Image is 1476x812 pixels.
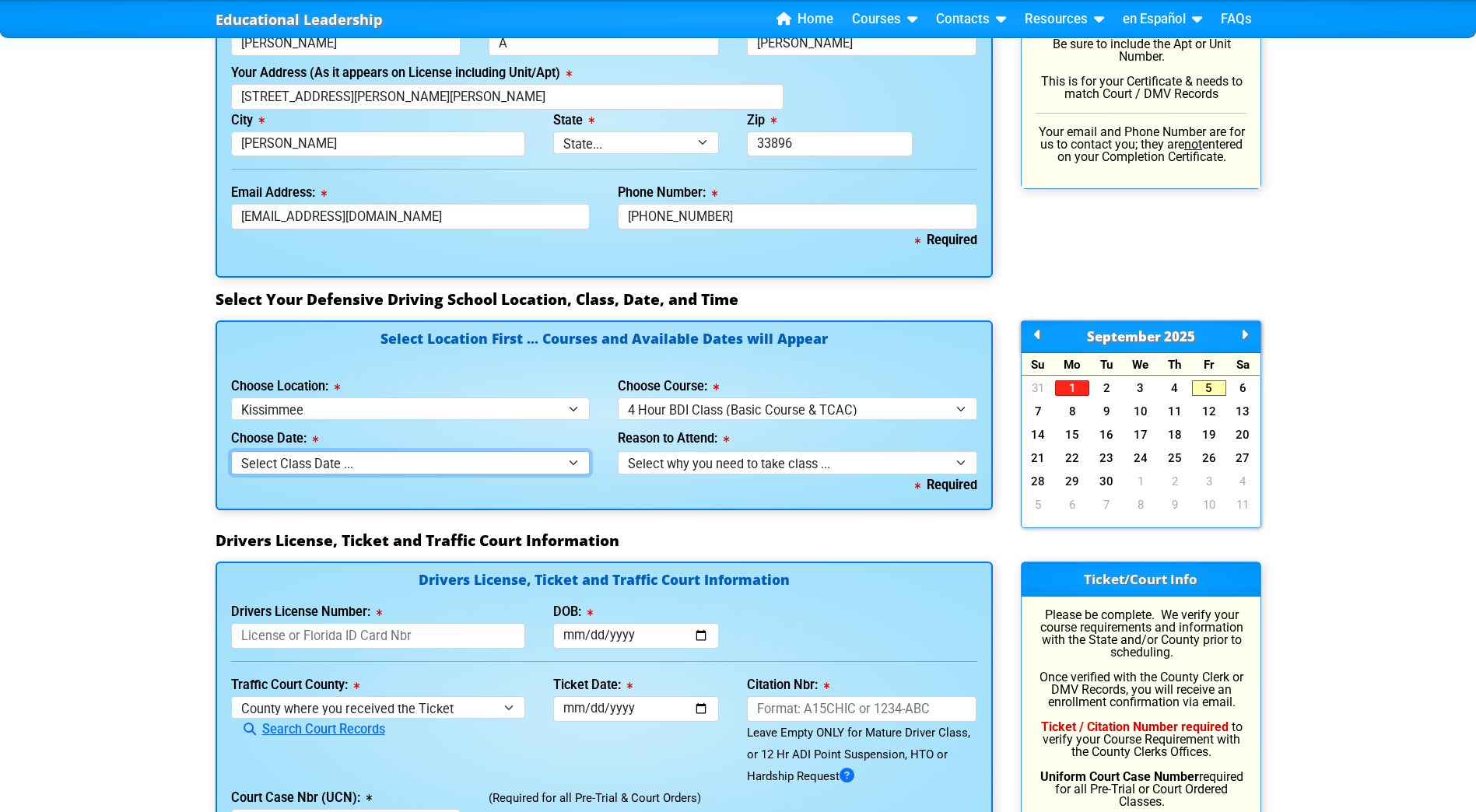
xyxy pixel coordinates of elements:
[231,606,382,618] label: Drivers License Number:
[618,187,717,199] label: Phone Number:
[216,531,1261,550] h3: Drivers License, Ticket and Traffic Court Information
[231,131,526,157] input: Tallahassee
[231,792,372,804] label: Court Case Nbr (UCN):
[1055,474,1089,489] a: 29
[1158,427,1192,443] a: 18
[1192,380,1226,396] a: 5
[231,187,327,199] label: Email Address:
[747,722,977,787] div: Leave Empty ONLY for Mature Driver Class, or 12 Hr ADI Point Suspension, HTO or Hardship Request
[231,204,591,229] input: myname@domain.com
[1226,474,1260,489] a: 4
[1124,404,1158,419] a: 10
[231,623,526,649] input: License or Florida ID Card Nbr
[216,7,383,33] a: Educational Leadership
[231,432,318,445] label: Choose Date:
[1089,404,1124,419] a: 9
[1117,8,1208,31] a: en Español
[231,67,572,79] label: Your Address (As it appears on License including Unit/Apt)
[1215,8,1258,31] a: FAQs
[1158,404,1192,419] a: 11
[1036,609,1246,808] p: Please be complete. We verify your course requirements and information with the State and/or Coun...
[1226,404,1260,419] a: 13
[930,8,1012,31] a: Contacts
[747,114,777,127] label: Zip
[1055,427,1089,443] a: 15
[770,8,840,31] a: Home
[747,679,829,691] label: Citation Nbr:
[747,131,913,157] input: 33123
[1124,474,1158,489] a: 1
[1158,474,1192,489] a: 2
[1124,450,1158,466] a: 24
[1089,450,1124,466] a: 23
[231,30,461,56] input: First Name
[1040,769,1199,784] b: Uniform Court Case Number
[1124,380,1158,396] a: 3
[231,573,977,590] h4: Drivers License, Ticket and Traffic Court Information
[1036,13,1246,100] p: Enter your name and address as it appears on your License or ID Card. Be sure to include the Apt ...
[1055,404,1089,419] a: 8
[231,679,359,691] label: Traffic Court County:
[1124,427,1158,443] a: 17
[1124,497,1158,513] a: 8
[1089,497,1124,513] a: 7
[231,722,385,737] a: Search Court Records
[1022,474,1056,489] a: 28
[1022,380,1056,396] a: 31
[1022,562,1260,597] h3: Ticket/Court Info
[1192,427,1226,443] a: 19
[1226,497,1260,513] a: 11
[1089,380,1124,396] a: 2
[1192,404,1226,419] a: 12
[747,696,977,722] input: Format: A15CHIC or 1234-ABC
[553,696,719,722] input: mm/dd/yyyy
[1192,450,1226,466] a: 26
[553,114,594,127] label: State
[231,380,340,393] label: Choose Location:
[231,332,977,364] h4: Select Location First ... Courses and Available Dates will Appear
[1022,404,1056,419] a: 7
[915,478,977,492] b: Required
[618,380,719,393] label: Choose Course:
[553,679,633,691] label: Ticket Date:
[553,623,719,649] input: mm/dd/yyyy
[1226,353,1260,376] div: Sa
[846,8,924,31] a: Courses
[1087,327,1161,345] span: September
[553,606,593,618] label: DOB:
[1158,497,1192,513] a: 9
[1158,353,1192,376] div: Th
[1022,497,1056,513] a: 5
[1192,474,1226,489] a: 3
[1055,497,1089,513] a: 6
[1089,427,1124,443] a: 16
[231,84,784,110] input: 123 Street Name
[1055,450,1089,466] a: 22
[1226,380,1260,396] a: 6
[1022,353,1056,376] div: Su
[1192,353,1226,376] div: Fr
[231,114,265,127] label: City
[1158,450,1192,466] a: 25
[1055,353,1089,376] div: Mo
[618,432,729,445] label: Reason to Attend:
[1036,126,1246,163] p: Your email and Phone Number are for us to contact you; they are entered on your Completion Certif...
[1089,474,1124,489] a: 30
[1022,450,1056,466] a: 21
[1055,380,1089,396] a: 1
[1158,380,1192,396] a: 4
[1018,8,1110,31] a: Resources
[915,233,977,247] b: Required
[747,30,977,56] input: Last Name
[1089,353,1124,376] div: Tu
[1041,719,1229,734] b: Ticket / Citation Number required
[618,204,977,229] input: Where we can reach you
[1226,450,1260,466] a: 27
[1164,327,1195,345] span: 2025
[1192,497,1226,513] a: 10
[1022,427,1056,443] a: 14
[216,290,1261,309] h3: Select Your Defensive Driving School Location, Class, Date, and Time
[1184,137,1202,152] u: not
[489,30,719,56] input: Middle Name
[1226,427,1260,443] a: 20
